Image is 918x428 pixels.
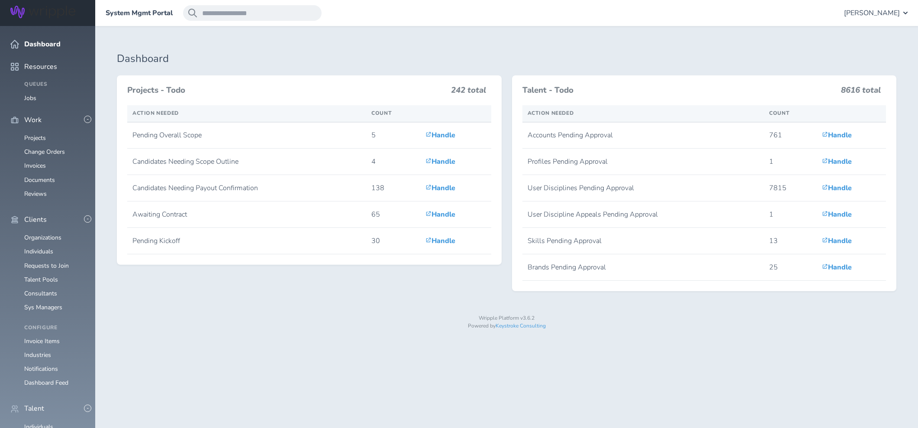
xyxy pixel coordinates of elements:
[522,254,764,281] td: Brands Pending Approval
[127,175,366,201] td: Candidates Needing Payout Confirmation
[764,122,817,149] td: 761
[24,81,85,88] h4: Queues
[24,148,65,156] a: Change Orders
[366,228,420,254] td: 30
[522,175,764,201] td: User Disciplines Pending Approval
[24,190,47,198] a: Reviews
[822,157,852,166] a: Handle
[844,9,900,17] span: [PERSON_NAME]
[24,116,42,124] span: Work
[822,183,852,193] a: Handle
[764,149,817,175] td: 1
[451,86,486,99] h3: 242 total
[522,122,764,149] td: Accounts Pending Approval
[24,233,61,242] a: Organizations
[528,110,574,117] span: Action Needed
[822,263,852,272] a: Handle
[127,86,446,95] h3: Projects - Todo
[822,130,852,140] a: Handle
[117,315,896,321] p: Wripple Platform v3.6.2
[24,176,55,184] a: Documents
[127,122,366,149] td: Pending Overall Scope
[764,201,817,228] td: 1
[425,210,455,219] a: Handle
[822,236,852,246] a: Handle
[132,110,179,117] span: Action Needed
[425,157,455,166] a: Handle
[522,228,764,254] td: Skills Pending Approval
[764,254,817,281] td: 25
[844,5,908,21] button: [PERSON_NAME]
[24,247,53,256] a: Individuals
[24,216,47,224] span: Clients
[769,110,789,117] span: Count
[127,228,366,254] td: Pending Kickoff
[822,210,852,219] a: Handle
[24,134,46,142] a: Projects
[764,175,817,201] td: 7815
[84,215,91,223] button: -
[841,86,881,99] h3: 8616 total
[106,9,173,17] a: System Mgmt Portal
[24,162,46,170] a: Invoices
[366,122,420,149] td: 5
[425,183,455,193] a: Handle
[496,322,546,329] a: Keystroke Consulting
[24,365,58,373] a: Notifications
[24,351,51,359] a: Industries
[425,130,455,140] a: Handle
[127,149,366,175] td: Candidates Needing Scope Outline
[366,201,420,228] td: 65
[522,201,764,228] td: User Discipline Appeals Pending Approval
[24,40,61,48] span: Dashboard
[24,379,68,387] a: Dashboard Feed
[764,228,817,254] td: 13
[117,53,896,65] h1: Dashboard
[24,303,62,311] a: Sys Managers
[371,110,392,117] span: Count
[366,149,420,175] td: 4
[24,276,58,284] a: Talent Pools
[24,325,85,331] h4: Configure
[117,323,896,329] p: Powered by
[24,405,44,412] span: Talent
[522,149,764,175] td: Profiles Pending Approval
[10,6,75,18] img: Wripple
[24,94,36,102] a: Jobs
[84,405,91,412] button: -
[425,236,455,246] a: Handle
[24,262,69,270] a: Requests to Join
[24,289,57,298] a: Consultants
[127,201,366,228] td: Awaiting Contract
[24,63,57,71] span: Resources
[522,86,836,95] h3: Talent - Todo
[24,337,60,345] a: Invoice Items
[366,175,420,201] td: 138
[84,116,91,123] button: -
